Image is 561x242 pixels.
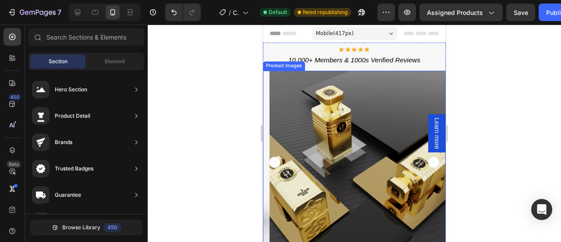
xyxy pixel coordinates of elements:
[30,220,142,235] button: Browse Library450
[55,164,93,173] div: Trusted Badges
[263,25,446,242] iframe: To enrich screen reader interactions, please activate Accessibility in Grammarly extension settings
[55,85,87,94] div: Hero Section
[229,8,231,17] span: /
[7,161,21,168] div: Beta
[104,223,121,232] div: 450
[303,8,348,16] span: Need republishing
[55,138,72,147] div: Brands
[269,8,287,16] span: Default
[419,4,503,21] button: Assigned Products
[28,28,144,46] input: Search Sections & Elements
[49,58,67,65] span: Section
[105,58,125,65] span: Element
[8,94,21,101] div: 450
[4,4,65,21] button: 7
[165,4,201,21] div: Undo/Redo
[233,8,239,17] span: Copy of Product Page - [DATE] 00:44:31
[514,9,528,16] span: Save
[506,4,535,21] button: Save
[531,199,552,220] div: Open Intercom Messenger
[62,224,100,231] span: Browse Library
[55,112,90,120] div: Product Detail
[55,191,81,199] div: Guarantee
[57,7,61,18] p: 7
[427,8,483,17] span: Assigned Products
